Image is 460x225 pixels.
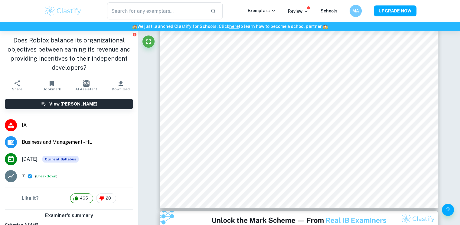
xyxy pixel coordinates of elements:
[142,35,155,48] button: Fullscreen
[229,24,239,29] a: here
[69,77,103,94] button: AI Assistant
[22,195,39,202] h6: Like it?
[43,87,61,91] span: Bookmark
[44,5,82,17] img: Clastify logo
[248,7,276,14] p: Exemplars
[442,204,454,216] button: Help and Feedback
[22,139,133,146] span: Business and Management - HL
[5,99,133,109] button: View [PERSON_NAME]
[321,8,338,13] a: Schools
[132,24,137,29] span: 🏫
[12,87,22,91] span: Share
[5,36,133,72] h1: Does Roblox balance its organizational objectives between earning its revenue and providing incen...
[36,173,56,179] button: Breakdown
[103,195,114,201] span: 28
[34,77,69,94] button: Bookmark
[323,24,328,29] span: 🏫
[374,5,416,16] button: UPGRADE NOW
[42,156,79,163] span: Current Syllabus
[22,122,133,129] span: IA
[112,87,130,91] span: Download
[49,101,97,107] h6: View [PERSON_NAME]
[288,8,308,15] p: Review
[132,32,137,37] button: Report issue
[22,173,25,180] p: 7
[103,77,138,94] button: Download
[96,193,116,203] div: 28
[107,2,206,19] input: Search for any exemplars...
[1,23,459,30] h6: We just launched Clastify for Schools. Click to learn how to become a school partner.
[83,80,90,87] img: AI Assistant
[350,5,362,17] button: MA
[42,156,79,163] div: This exemplar is based on the current syllabus. Feel free to refer to it for inspiration/ideas wh...
[35,173,57,179] span: ( )
[75,87,97,91] span: AI Assistant
[70,193,93,203] div: 465
[352,8,359,14] h6: MA
[2,212,135,219] h6: Examiner's summary
[77,195,91,201] span: 465
[22,156,38,163] span: [DATE]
